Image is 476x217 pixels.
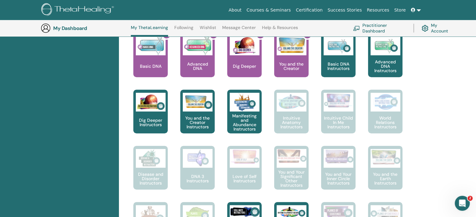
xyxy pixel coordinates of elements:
p: Love of Self Instructors [227,174,262,183]
img: You and the Earth Instructors [371,149,400,165]
img: Basic DNA [136,37,166,55]
a: Intuitive Child In Me Instructors Intuitive Child In Me Instructors [321,90,356,146]
p: Intuitive Anatomy Instructors [274,116,309,129]
img: Dig Deeper [230,37,259,55]
p: Disease and Disorder Instructors [133,172,168,185]
img: DNA 3 Instructors [183,149,212,168]
p: Advanced DNA Instructors [368,60,402,73]
img: Advanced DNA [183,37,212,55]
img: Intuitive Child In Me Instructors [324,93,353,108]
a: Courses & Seminars [244,4,294,16]
a: Certification [293,4,325,16]
a: My Account [422,21,453,35]
img: logo.png [41,3,116,17]
img: Disease and Disorder Instructors [136,149,166,168]
a: Message Center [222,25,256,35]
img: generic-user-icon.jpg [41,23,51,33]
img: You and the Creator [277,37,306,54]
img: Manifesting and Abundance Instructors [230,93,259,111]
img: You and the Creator Instructors [183,93,212,111]
h3: My Dashboard [53,25,116,31]
a: Wishlist [200,25,216,35]
img: Love of Self Instructors [230,149,259,164]
p: You and Your Significant Other Instructors [274,170,309,187]
img: cog.svg [422,23,428,33]
a: Dig Deeper Instructors Dig Deeper Instructors [133,90,168,146]
a: Store [392,4,408,16]
p: Dig Deeper [230,64,258,68]
a: World Relations Instructors World Relations Instructors [368,90,402,146]
img: Basic DNA Instructors [324,37,353,55]
p: You and Your Inner Circle Instructors [321,172,356,185]
p: You and the Creator Instructors [180,116,215,129]
a: You and the Earth Instructors You and the Earth Instructors [368,146,402,202]
a: Help & Resources [262,25,298,35]
span: 2 [468,196,473,201]
img: Advanced DNA Instructors [371,37,400,55]
p: Manifesting and Abundance Instructors [227,114,262,131]
a: Success Stories [325,4,364,16]
a: Advanced DNA Instructors Advanced DNA Instructors [368,33,402,90]
a: You and Your Inner Circle Instructors You and Your Inner Circle Instructors [321,146,356,202]
p: Dig Deeper Instructors [133,118,168,127]
a: About [226,4,244,16]
a: My ThetaLearning [131,25,168,37]
a: Resources [364,4,392,16]
a: Manifesting and Abundance Instructors Manifesting and Abundance Instructors [227,90,262,146]
a: Basic DNA Instructors Basic DNA Instructors [321,33,356,90]
a: Following [174,25,193,35]
p: You and the Earth Instructors [368,172,402,185]
img: World Relations Instructors [371,93,400,111]
a: DNA 3 Instructors DNA 3 Instructors [180,146,215,202]
a: This is where your ThetaHealing journey begins. This is the first seminar to take to become a Cer... [133,33,168,90]
a: Love of Self Instructors Love of Self Instructors [227,146,262,202]
p: Advanced DNA [180,62,215,71]
a: You and Your Significant Other Instructors You and Your Significant Other Instructors [274,146,309,202]
a: Advanced DNA Advanced DNA [180,33,215,90]
iframe: Intercom live chat [455,196,470,211]
a: Dig Deeper Dig Deeper [227,33,262,90]
img: You and Your Significant Other Instructors [277,149,306,163]
p: Basic DNA Instructors [321,62,356,71]
img: Dig Deeper Instructors [136,93,166,111]
a: Practitioner Dashboard [353,21,406,35]
p: Intuitive Child In Me Instructors [321,116,356,129]
p: You and the Creator [274,62,309,71]
a: Disease and Disorder Instructors Disease and Disorder Instructors [133,146,168,202]
p: DNA 3 Instructors [180,174,215,183]
p: World Relations Instructors [368,116,402,129]
a: You and the Creator You and the Creator [274,33,309,90]
img: Intuitive Anatomy Instructors [277,93,306,111]
a: You and the Creator Instructors You and the Creator Instructors [180,90,215,146]
img: You and Your Inner Circle Instructors [324,149,353,164]
img: chalkboard-teacher.svg [353,26,360,31]
a: Intuitive Anatomy Instructors Intuitive Anatomy Instructors [274,90,309,146]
